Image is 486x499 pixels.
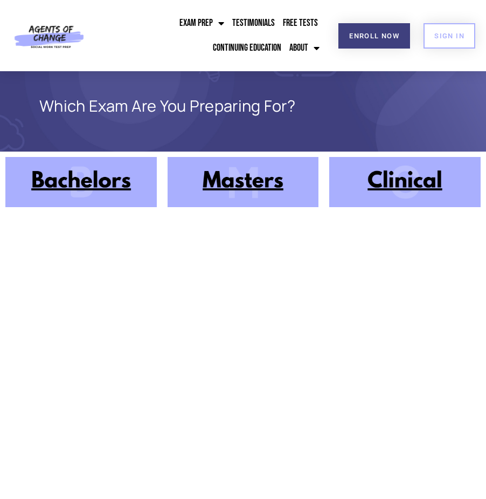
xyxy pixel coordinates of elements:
[338,23,410,49] a: Enroll Now
[210,36,284,60] a: Continuing Education
[280,11,321,36] a: Free Tests
[434,32,464,39] span: SIGN IN
[349,32,399,39] span: Enroll Now
[230,11,277,36] a: Testimonials
[287,36,322,60] a: About
[177,11,227,36] a: Exam Prep
[103,11,322,60] nav: Menu
[423,23,475,49] a: SIGN IN
[27,98,308,114] h1: Which Exam Are You Preparing For?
